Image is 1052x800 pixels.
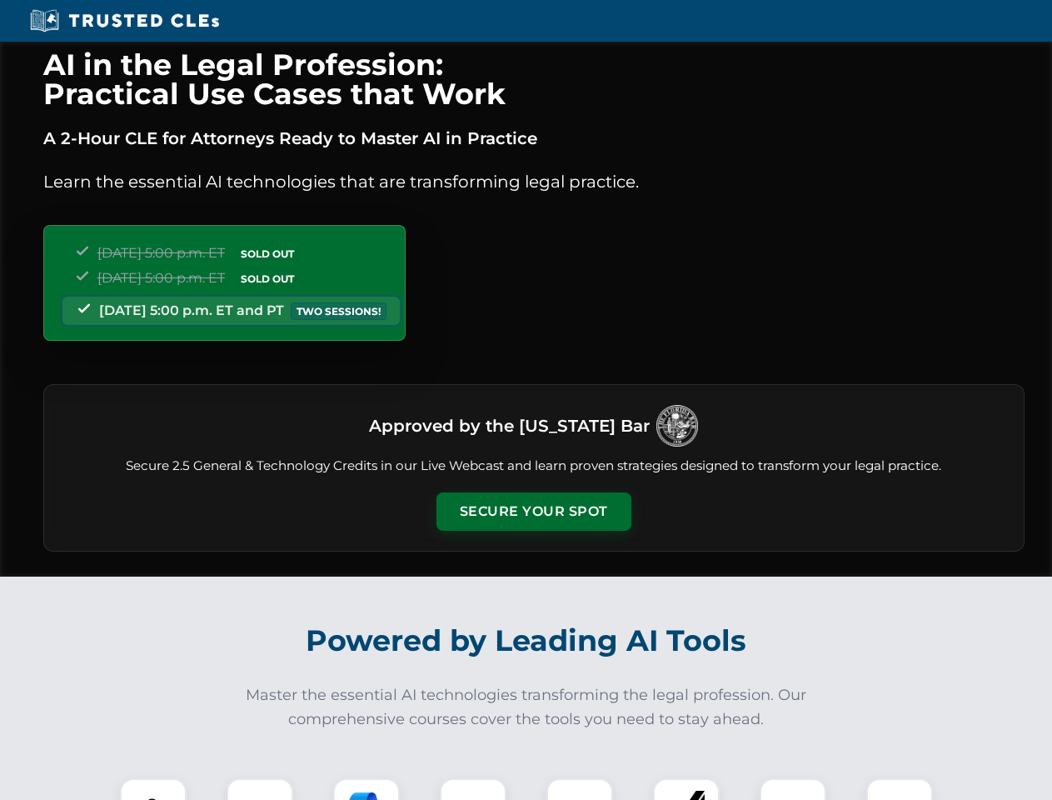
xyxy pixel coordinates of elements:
img: Logo [656,405,698,447]
p: Master the essential AI technologies transforming the legal profession. Our comprehensive courses... [235,683,818,732]
button: Secure Your Spot [436,492,631,531]
h3: Approved by the [US_STATE] Bar [369,411,650,441]
span: SOLD OUT [235,270,300,287]
h2: Powered by Leading AI Tools [65,612,988,670]
p: Learn the essential AI technologies that are transforming legal practice. [43,168,1025,195]
p: A 2-Hour CLE for Attorneys Ready to Master AI in Practice [43,125,1025,152]
img: Trusted CLEs [25,8,224,33]
span: [DATE] 5:00 p.m. ET [97,270,225,286]
h1: AI in the Legal Profession: Practical Use Cases that Work [43,50,1025,108]
p: Secure 2.5 General & Technology Credits in our Live Webcast and learn proven strategies designed ... [64,457,1004,476]
span: [DATE] 5:00 p.m. ET [97,245,225,261]
span: SOLD OUT [235,245,300,262]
